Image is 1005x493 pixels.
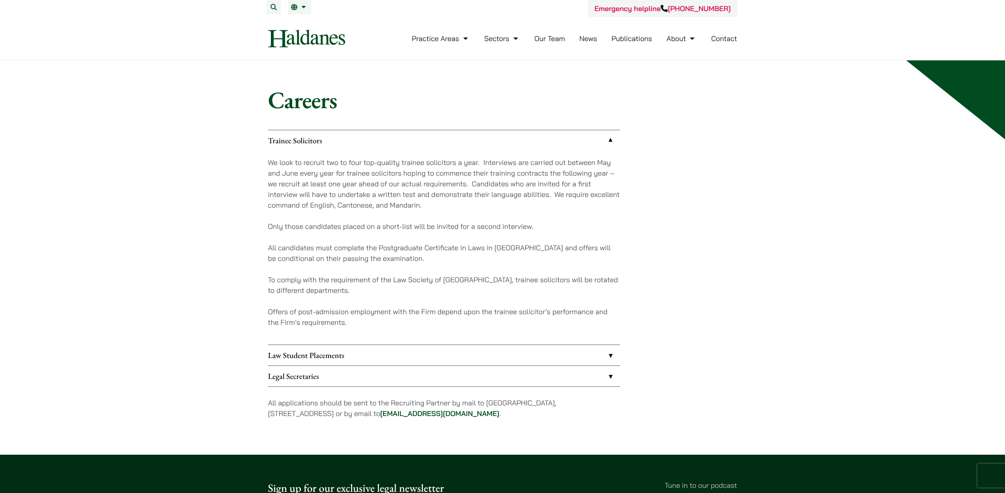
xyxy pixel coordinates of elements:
a: Our Team [534,34,565,43]
div: Trainee Solicitors [268,151,620,345]
p: All applications should be sent to the Recruiting Partner by mail to [GEOGRAPHIC_DATA], [STREET_A... [268,397,620,419]
p: Only those candidates placed on a short-list will be invited for a second interview. [268,221,620,232]
p: All candidates must complete the Postgraduate Certificate in Laws in [GEOGRAPHIC_DATA] and offers... [268,242,620,264]
a: Sectors [484,34,520,43]
a: [EMAIL_ADDRESS][DOMAIN_NAME] [380,409,500,418]
a: Law Student Placements [268,345,620,366]
a: News [579,34,597,43]
a: Trainee Solicitors [268,130,620,151]
p: Tune in to our podcast [509,480,737,491]
a: About [667,34,697,43]
a: Emergency helpline[PHONE_NUMBER] [594,4,731,13]
a: Legal Secretaries [268,366,620,386]
a: EN [291,4,308,10]
a: Publications [612,34,652,43]
p: To comply with the requirement of the Law Society of [GEOGRAPHIC_DATA], trainee solicitors will b... [268,274,620,296]
p: We look to recruit two to four top-quality trainee solicitors a year. Interviews are carried out ... [268,157,620,210]
img: Logo of Haldanes [268,30,345,47]
p: Offers of post-admission employment with the Firm depend upon the trainee solicitor’s performance... [268,306,620,328]
a: Contact [711,34,737,43]
h1: Careers [268,86,737,114]
a: Practice Areas [412,34,470,43]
